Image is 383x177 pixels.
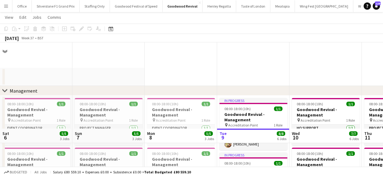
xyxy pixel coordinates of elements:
span: 8/8 [277,131,285,136]
span: 5/5 [132,131,140,136]
span: 08:00-18:00 (10h) [152,151,178,156]
h3: Goodwood Revival - Management [220,112,287,123]
span: 1/1 [57,151,65,156]
span: Wed [292,131,300,136]
span: Edit [19,15,26,20]
span: Accreditation Point [228,123,258,127]
span: 1/1 [202,102,210,106]
app-job-card: 08:00-18:00 (10h)1/1Goodwood Revival - Management Accreditation Point1 RoleHQ Support1/108:00-18:... [292,98,360,145]
a: View [2,13,16,21]
span: 08:00-18:00 (10h) [80,102,106,106]
span: 7 [74,134,82,141]
a: Edit [17,13,29,21]
h3: Goodwood Revival - Management [292,107,360,118]
a: Jobs [30,13,44,21]
div: 3 Jobs [132,136,142,141]
span: 1/1 [57,102,65,106]
span: Accreditation Point [11,118,41,123]
span: Jobs [32,15,41,20]
button: Budgeted [3,169,28,175]
button: Silverstone F1 Grand Prix [32,0,80,12]
h3: Goodwood Revival - Management [75,156,143,167]
span: 08:00-18:00 (10h) [7,151,34,156]
span: 1 Role [129,118,138,123]
span: 1/1 [274,161,282,166]
button: Goodwood Festival of Speed [110,0,163,12]
span: 5/5 [204,131,213,136]
a: 129 [373,2,380,10]
div: In progress [220,98,287,103]
span: 1/1 [274,107,282,111]
app-job-card: In progress08:00-18:00 (10h)1/1Goodwood Revival - Management Accreditation Point1 RoleProject Man... [220,98,287,150]
span: 11 [363,134,372,141]
app-card-role: Event Coordinator1/108:00-18:00 (10h)[PERSON_NAME] [147,125,215,145]
span: Accreditation Point [84,118,113,123]
span: Tue [220,131,227,136]
span: View [5,15,13,20]
span: 8 [146,134,155,141]
button: Meatopia [270,0,295,12]
button: Office [12,0,32,12]
span: Sun [75,131,82,136]
span: 08:00-18:00 (10h) [7,102,34,106]
span: 1 Role [201,118,210,123]
app-job-card: 08:00-18:00 (10h)1/1Goodwood Revival - Management Accreditation Point1 RoleEvent Coordinator1/108... [147,98,215,145]
span: All jobs [33,170,48,174]
span: Sat [2,131,9,136]
h3: Goodwood Revival - Management [147,156,215,167]
h3: Goodwood Revival - Management [292,156,360,167]
span: Accreditation Point [156,118,186,123]
span: Thu [364,131,372,136]
app-card-role: HQ Support1/108:00-18:00 (10h)[PERSON_NAME] [292,125,360,145]
span: 08:00-18:00 (10h) [80,151,106,156]
h3: Goodwood Revival - Management [147,107,215,118]
div: In progress [220,152,287,157]
div: Management [10,88,38,94]
span: 1 Role [57,118,65,123]
app-card-role: Event Coordinator1/108:00-18:00 (10h)[PERSON_NAME] [2,125,70,145]
span: 1 Role [346,118,355,123]
span: 9 [219,134,227,141]
h3: Goodwood Revival - Management [220,166,287,177]
app-job-card: 08:00-18:00 (10h)1/1Goodwood Revival - Management Accreditation Point1 RoleEvent Coordinator1/108... [2,98,70,145]
span: Budgeted [10,170,27,174]
div: 6 Jobs [349,136,359,141]
button: Wing Fest [GEOGRAPHIC_DATA] [295,0,353,12]
span: 129 [375,2,381,5]
span: 5/5 [60,131,68,136]
span: 1/1 [129,102,138,106]
span: 08:00-18:00 (10h) [152,102,178,106]
span: 1/1 [346,151,355,156]
span: 10 [291,134,300,141]
span: Mon [147,131,155,136]
button: Taste of London [236,0,270,12]
span: Accreditation Point [301,118,330,123]
app-job-card: 08:00-18:00 (10h)1/1Goodwood Revival - Management Accreditation Point1 RoleProject Manager1/108:0... [75,98,143,145]
h3: Goodwood Revival - Management [2,156,70,167]
span: 6 [2,134,9,141]
span: Comms [48,15,61,20]
span: 1/1 [346,102,355,106]
span: 7/7 [349,131,358,136]
div: 6 Jobs [277,136,286,141]
span: Total Budgeted £80 559.10 [144,170,191,174]
div: 3 Jobs [60,136,69,141]
button: Henley Regatta [203,0,236,12]
a: Comms [45,13,64,21]
h3: Goodwood Revival - Management [2,107,70,118]
div: 3 Jobs [205,136,214,141]
button: Staffing Only [80,0,110,12]
h3: Goodwood Revival - Management [75,107,143,118]
span: 08:00-18:00 (10h) [297,102,323,106]
app-card-role: Project Manager1/108:00-18:00 (10h)[PERSON_NAME] [75,125,143,145]
span: 1/1 [202,151,210,156]
span: 08:00-18:00 (10h) [224,107,251,111]
div: BST [38,36,44,40]
button: Goodwood Revival [163,0,203,12]
span: 1 Role [274,123,282,127]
